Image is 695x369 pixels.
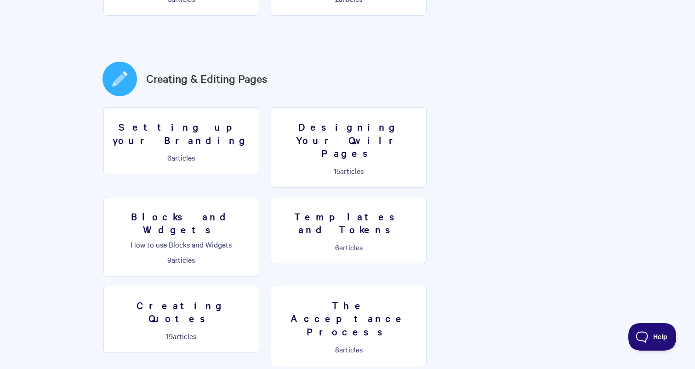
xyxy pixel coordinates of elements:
a: Creating Quotes 19articles [103,286,259,353]
span: 19 [166,331,173,341]
span: 9 [167,254,171,265]
h3: Creating Quotes [109,299,253,325]
h3: The Acceptance Process [277,299,421,338]
p: articles [109,255,253,264]
p: How to use Blocks and Widgets [109,240,253,248]
a: The Acceptance Process 8articles [271,286,427,366]
p: articles [109,153,253,161]
p: articles [277,243,421,251]
p: articles [109,332,253,340]
h3: Templates and Tokens [277,210,421,236]
a: Creating & Editing Pages [146,70,268,87]
iframe: Toggle Customer Support [628,323,677,351]
a: Setting up your Branding 6articles [103,107,259,174]
p: articles [277,345,421,353]
p: articles [277,167,421,175]
h3: Blocks and Widgets [109,210,253,236]
h3: Designing Your Qwilr Pages [277,120,421,160]
h3: Setting up your Branding [109,120,253,146]
span: 8 [335,344,339,354]
a: Blocks and Widgets How to use Blocks and Widgets 9articles [103,197,259,277]
span: 15 [334,166,340,176]
a: Designing Your Qwilr Pages 15articles [271,107,427,188]
span: 6 [167,152,171,162]
span: 6 [335,242,339,252]
a: Templates and Tokens 6articles [271,197,427,264]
